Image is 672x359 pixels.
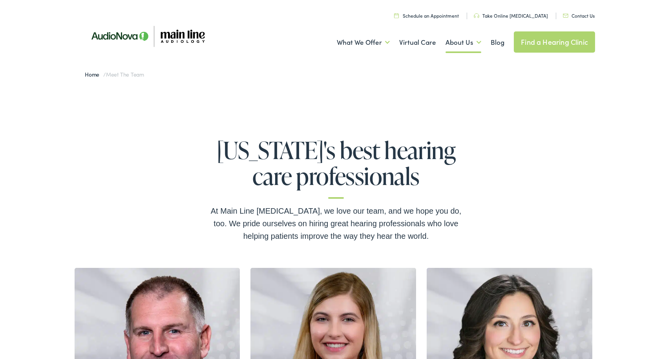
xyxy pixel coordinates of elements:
[491,28,504,57] a: Blog
[210,137,462,199] h1: [US_STATE]'s best hearing care professionals
[474,12,548,19] a: Take Online [MEDICAL_DATA]
[85,70,103,78] a: Home
[474,13,479,18] img: utility icon
[399,28,436,57] a: Virtual Care
[514,31,595,53] a: Find a Hearing Clinic
[210,205,462,242] div: At Main Line [MEDICAL_DATA], we love our team, and we hope you do, too. We pride ourselves on hir...
[394,13,399,18] img: utility icon
[337,28,390,57] a: What We Offer
[446,28,481,57] a: About Us
[394,12,459,19] a: Schedule an Appointment
[563,12,595,19] a: Contact Us
[106,70,144,78] span: Meet the Team
[85,70,144,78] span: /
[563,14,568,18] img: utility icon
